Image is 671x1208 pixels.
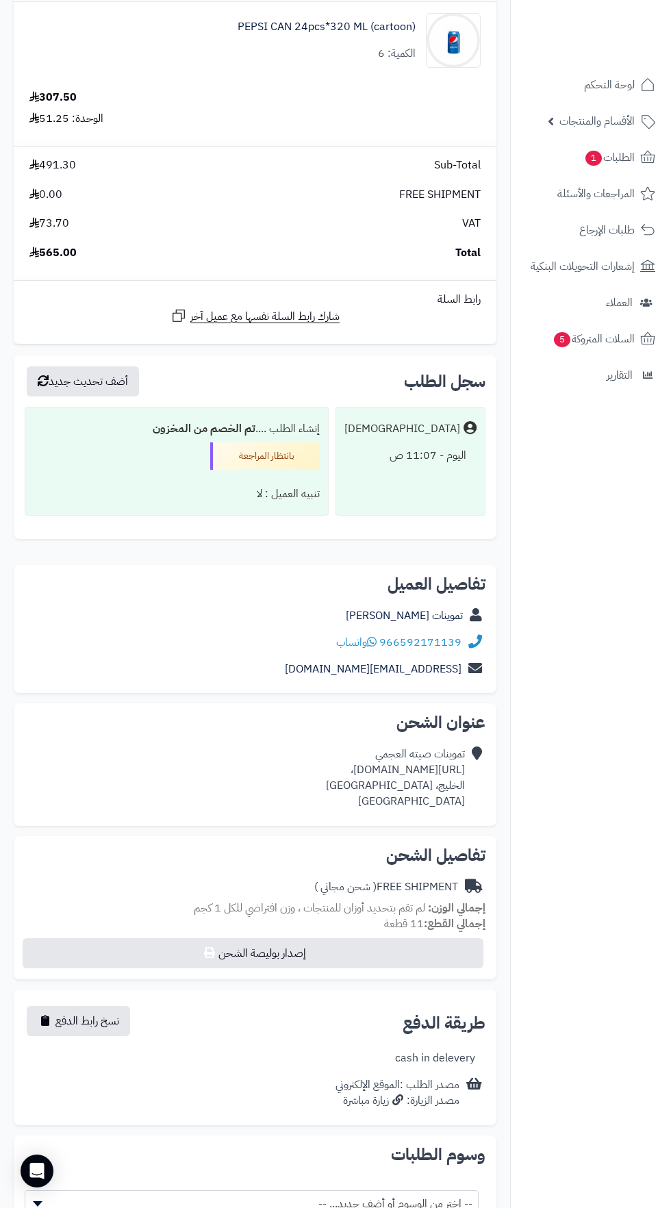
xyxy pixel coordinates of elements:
[55,1013,119,1029] span: نسخ رابط الدفع
[336,634,377,651] a: واتساب
[427,13,480,68] img: 1747594214-F4N7I6ut4KxqCwKXuHIyEbecxLiH4Cwr-90x90.jpg
[519,214,663,247] a: طلبات الإرجاع
[379,634,461,651] a: 966592171139
[346,607,463,624] a: تموينات [PERSON_NAME]
[553,329,635,349] span: السلات المتروكة
[34,416,320,442] div: إنشاء الطلب ....
[29,216,69,231] span: 73.70
[559,112,635,131] span: الأقسام والمنتجات
[25,847,485,864] h2: تفاصيل الشحن
[557,184,635,203] span: المراجعات والأسئلة
[326,746,465,809] div: تموينات صيته العجمي [URL][DOMAIN_NAME]، الخليج، [GEOGRAPHIC_DATA] [GEOGRAPHIC_DATA]
[578,10,658,39] img: logo-2.png
[344,421,460,437] div: [DEMOGRAPHIC_DATA]
[584,148,635,167] span: الطلبات
[455,245,481,261] span: Total
[519,286,663,319] a: العملاء
[21,1155,53,1187] div: Open Intercom Messenger
[519,250,663,283] a: إشعارات التحويلات البنكية
[519,359,663,392] a: التقارير
[190,309,340,325] span: شارك رابط السلة نفسها مع عميل آخر
[399,187,481,203] span: FREE SHIPMENT
[585,151,602,166] span: 1
[29,111,103,127] div: الوحدة: 51.25
[584,75,635,95] span: لوحة التحكم
[384,916,485,932] small: 11 قطعة
[210,442,320,470] div: بانتظار المراجعة
[238,19,416,35] a: PEPSI CAN 24pcs*320 ML (cartoon)
[285,661,461,677] a: [EMAIL_ADDRESS][DOMAIN_NAME]
[25,714,485,731] h2: عنوان الشحن
[403,1015,485,1031] h2: طريقة الدفع
[519,68,663,101] a: لوحة التحكم
[29,158,76,173] span: 491.30
[579,221,635,240] span: طلبات الإرجاع
[462,216,481,231] span: VAT
[519,323,663,355] a: السلات المتروكة5
[29,90,77,105] div: 307.50
[170,307,340,325] a: شارك رابط السلة نفسها مع عميل آخر
[519,141,663,174] a: الطلبات1
[29,245,77,261] span: 565.00
[27,1006,130,1036] button: نسخ رابط الدفع
[554,332,570,347] span: 5
[344,442,477,469] div: اليوم - 11:07 ص
[428,900,485,916] strong: إجمالي الوزن:
[335,1077,459,1109] div: مصدر الطلب :الموقع الإلكتروني
[25,1146,485,1163] h2: وسوم الطلبات
[519,177,663,210] a: المراجعات والأسئلة
[434,158,481,173] span: Sub-Total
[23,938,483,968] button: إصدار بوليصة الشحن
[34,481,320,507] div: تنبيه العميل : لا
[607,366,633,385] span: التقارير
[395,1050,475,1066] div: cash in delevery
[194,900,425,916] span: لم تقم بتحديد أوزان للمنتجات ، وزن افتراضي للكل 1 كجم
[29,187,62,203] span: 0.00
[25,576,485,592] h2: تفاصيل العميل
[378,46,416,62] div: الكمية: 6
[19,292,491,307] div: رابط السلة
[314,879,458,895] div: FREE SHIPMENT
[335,1093,459,1109] div: مصدر الزيارة: زيارة مباشرة
[424,916,485,932] strong: إجمالي القطع:
[606,293,633,312] span: العملاء
[27,366,139,397] button: أضف تحديث جديد
[531,257,635,276] span: إشعارات التحويلات البنكية
[153,420,255,437] b: تم الخصم من المخزون
[404,373,485,390] h3: سجل الطلب
[314,879,377,895] span: ( شحن مجاني )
